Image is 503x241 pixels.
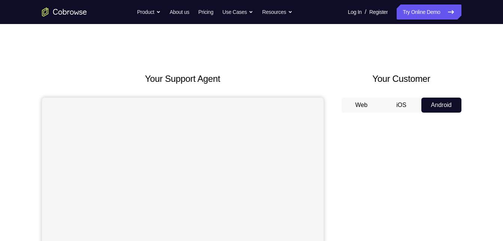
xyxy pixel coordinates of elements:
a: Register [369,5,388,20]
a: Pricing [198,5,213,20]
span: / [365,8,366,17]
button: iOS [381,98,421,113]
button: Use Cases [222,5,253,20]
button: Android [421,98,461,113]
h2: Your Customer [342,72,461,86]
button: Product [137,5,161,20]
h2: Your Support Agent [42,72,324,86]
a: Try Online Demo [397,5,461,20]
a: Go to the home page [42,8,87,17]
a: About us [170,5,189,20]
button: Resources [262,5,293,20]
a: Log In [348,5,362,20]
button: Web [342,98,382,113]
